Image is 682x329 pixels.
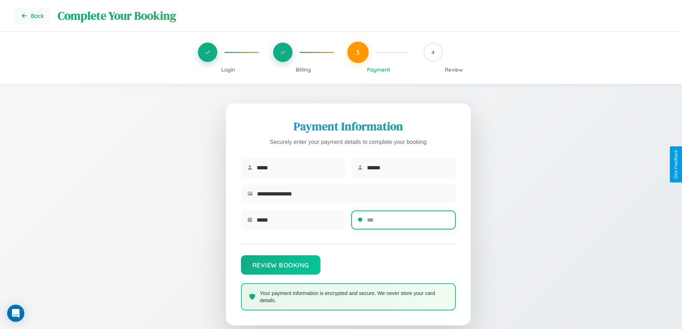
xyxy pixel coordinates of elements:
div: Give Feedback [673,150,678,179]
span: Login [221,66,235,73]
h2: Payment Information [241,118,456,134]
h1: Complete Your Booking [58,8,668,24]
span: 4 [431,49,435,56]
span: Review [445,66,463,73]
button: Go back [14,7,50,24]
span: 3 [356,48,360,56]
p: Securely enter your payment details to complete your booking [241,137,456,147]
span: Billing [296,66,311,73]
span: Payment [367,66,390,73]
p: Your payment information is encrypted and secure. We never store your card details. [260,290,448,304]
div: Open Intercom Messenger [7,305,24,322]
button: Review Booking [241,255,320,275]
